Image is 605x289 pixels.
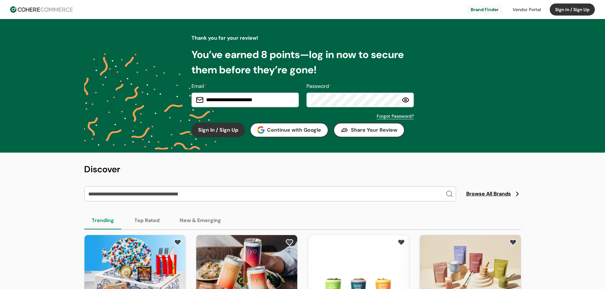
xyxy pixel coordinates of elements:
button: New & Emerging [172,212,229,229]
button: Share Your Review [333,123,405,137]
a: Forgot Password? [377,113,414,120]
div: Continue with Google [257,126,321,134]
span: Email [192,83,204,89]
button: add to favorite [396,238,407,247]
img: Cohere Logo [10,6,73,13]
p: Thank you for your review! [192,34,414,42]
span: Password [306,83,329,89]
button: Sign In / Sign Up [192,123,245,137]
button: add to favorite [508,238,518,247]
span: Discover [84,163,120,175]
button: Continue with Google [250,123,329,137]
button: Top Rated [127,212,167,229]
button: add to favorite [284,238,295,247]
span: Browse All Brands [466,190,511,198]
a: Browse All Brands [466,190,521,198]
p: You’ve earned 8 points—log in now to secure them before they’re gone! [192,47,414,77]
button: Trending [84,212,122,229]
button: Sign In / Sign Up [550,3,595,16]
button: add to favorite [172,238,183,247]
